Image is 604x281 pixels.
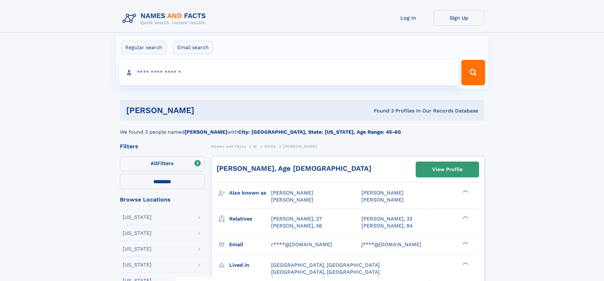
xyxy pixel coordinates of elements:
[121,41,166,54] label: Regular search
[229,214,271,224] h3: Relatives
[126,106,284,114] h1: [PERSON_NAME]
[123,231,152,236] div: [US_STATE]
[432,162,463,177] div: View Profile
[271,222,322,229] a: [PERSON_NAME], 56
[461,215,469,219] div: ❯
[120,144,205,149] div: Filters
[383,10,434,26] a: Log In
[229,260,271,271] h3: Lived in
[151,160,157,166] span: All
[361,215,412,222] a: [PERSON_NAME], 33
[123,246,152,252] div: [US_STATE]
[173,41,213,54] label: Email search
[271,190,313,196] span: [PERSON_NAME]
[461,261,469,265] div: ❯
[264,144,276,149] span: White
[120,197,205,202] div: Browse Locations
[434,10,484,26] a: Sign Up
[123,262,152,267] div: [US_STATE]
[185,129,227,135] b: [PERSON_NAME]
[120,156,205,171] label: Filters
[119,60,459,85] input: search input
[271,269,380,275] span: [GEOGRAPHIC_DATA], [GEOGRAPHIC_DATA]
[361,190,404,196] span: [PERSON_NAME]
[229,188,271,198] h3: Also known as
[253,144,257,149] span: W
[264,142,276,150] a: White
[283,144,317,149] span: [PERSON_NAME]
[120,121,484,136] div: We found 3 people named with .
[229,239,271,250] h3: Email
[361,197,404,203] span: [PERSON_NAME]
[461,60,485,85] button: Search Button
[461,189,469,194] div: ❯
[271,215,322,222] a: [PERSON_NAME], 27
[211,142,246,150] a: Names and Facts
[271,197,313,203] span: [PERSON_NAME]
[253,142,257,150] a: W
[461,241,469,245] div: ❯
[284,107,478,114] div: Found 3 Profiles In Our Records Database
[238,129,401,135] b: City: [GEOGRAPHIC_DATA], State: [US_STATE], Age Range: 45-60
[123,215,152,220] div: [US_STATE]
[271,262,380,268] span: [GEOGRAPHIC_DATA], [GEOGRAPHIC_DATA]
[416,162,479,177] a: View Profile
[361,222,413,229] a: [PERSON_NAME], 94
[120,10,211,27] img: Logo Names and Facts
[217,164,371,172] a: [PERSON_NAME], Age [DEMOGRAPHIC_DATA]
